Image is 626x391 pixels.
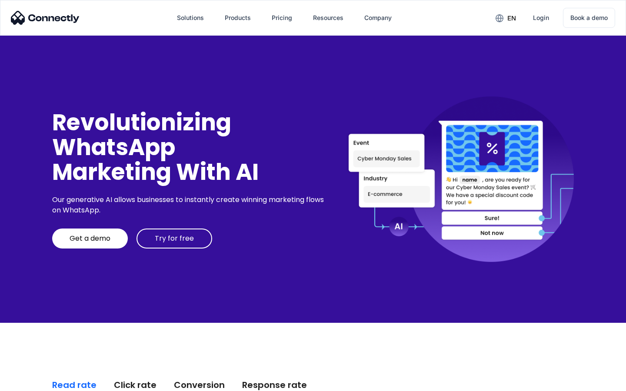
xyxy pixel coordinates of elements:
div: Company [364,12,392,24]
div: Solutions [177,12,204,24]
a: Login [526,7,556,28]
a: Book a demo [563,8,615,28]
a: Pricing [265,7,299,28]
div: Read rate [52,379,97,391]
div: Login [533,12,549,24]
div: Resources [313,12,343,24]
a: Get a demo [52,229,128,249]
div: Get a demo [70,234,110,243]
div: en [507,12,516,24]
div: Pricing [272,12,292,24]
img: Connectly Logo [11,11,80,25]
div: Revolutionizing WhatsApp Marketing With AI [52,110,327,185]
div: Response rate [242,379,307,391]
div: Try for free [155,234,194,243]
div: Products [225,12,251,24]
div: Our generative AI allows businesses to instantly create winning marketing flows on WhatsApp. [52,195,327,215]
div: Click rate [114,379,156,391]
div: Conversion [174,379,225,391]
a: Try for free [137,229,212,249]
